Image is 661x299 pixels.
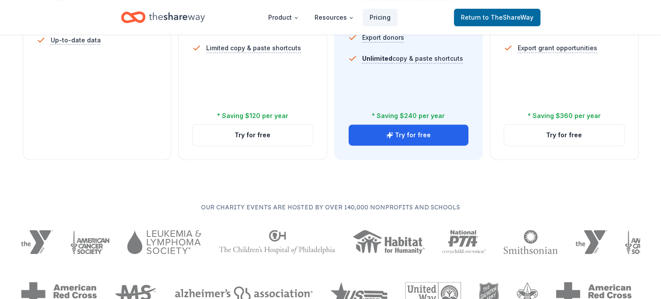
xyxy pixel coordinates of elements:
[193,125,313,146] button: Try for free
[454,9,540,26] a: Returnto TheShareWay
[461,12,533,23] span: Return
[206,43,301,53] span: Limited copy & paste shortcuts
[518,43,597,53] span: Export grant opportunities
[575,230,607,254] img: YMCA
[219,230,335,254] img: The Children's Hospital of Philadelphia
[349,125,469,146] button: Try for free
[127,230,201,254] img: Leukemia & Lymphoma Society
[261,9,306,26] button: Product
[372,111,445,121] div: * Saving $240 per year
[21,230,53,254] img: YMCA
[528,111,601,121] div: * Saving $360 per year
[503,230,558,254] img: Smithsonian
[121,7,205,28] a: Home
[442,230,486,254] img: National PTA
[504,125,624,146] button: Try for free
[483,14,533,21] span: to TheShareWay
[308,9,361,26] button: Resources
[217,111,288,121] div: * Saving $120 per year
[70,230,110,254] img: American Cancer Society
[21,202,640,212] p: Our charity events are hosted by over 140,000 nonprofits and schools
[362,55,463,62] span: copy & paste shortcuts
[51,35,101,45] span: Up-to-date data
[362,32,404,43] span: Export donors
[261,7,398,28] nav: Main
[362,55,392,62] span: Unlimited
[363,9,398,26] a: Pricing
[353,230,425,254] img: Habitat for Humanity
